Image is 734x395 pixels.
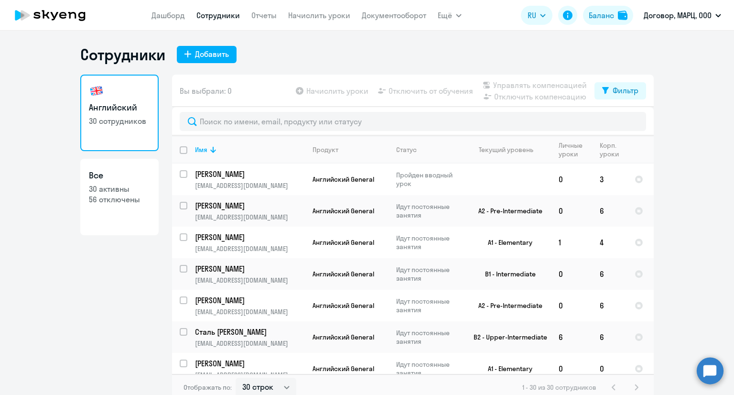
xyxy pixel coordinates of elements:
[195,169,304,179] a: [PERSON_NAME]
[89,83,104,99] img: english
[195,213,304,221] p: [EMAIL_ADDRESS][DOMAIN_NAME]
[195,339,304,348] p: [EMAIL_ADDRESS][DOMAIN_NAME]
[462,290,551,321] td: A2 - Pre-Intermediate
[592,164,627,195] td: 3
[396,234,462,251] p: Идут постоянные занятия
[470,145,550,154] div: Текущий уровень
[151,11,185,20] a: Дашборд
[592,227,627,258] td: 4
[251,11,277,20] a: Отчеты
[462,258,551,290] td: B1 - Intermediate
[522,383,596,392] span: 1 - 30 из 30 сотрудников
[80,159,159,235] a: Все30 активны56 отключены
[396,297,462,314] p: Идут постоянные занятия
[479,145,533,154] div: Текущий уровень
[195,263,304,274] a: [PERSON_NAME]
[195,327,304,337] a: Сталь [PERSON_NAME]
[592,290,627,321] td: 6
[528,10,536,21] span: RU
[583,6,633,25] button: Балансbalance
[438,10,452,21] span: Ещё
[551,195,592,227] td: 0
[195,232,303,242] p: [PERSON_NAME]
[592,353,627,384] td: 0
[195,371,304,379] p: [EMAIL_ADDRESS][DOMAIN_NAME]
[313,207,374,215] span: Английский General
[195,358,303,369] p: [PERSON_NAME]
[195,232,304,242] a: [PERSON_NAME]
[195,263,303,274] p: [PERSON_NAME]
[396,265,462,283] p: Идут постоянные занятия
[396,329,462,346] p: Идут постоянные занятия
[180,112,646,131] input: Поиск по имени, email, продукту или статусу
[396,145,417,154] div: Статус
[396,145,462,154] div: Статус
[195,295,303,306] p: [PERSON_NAME]
[592,321,627,353] td: 6
[89,169,150,182] h3: Все
[195,200,303,211] p: [PERSON_NAME]
[362,11,426,20] a: Документооборот
[313,364,374,373] span: Английский General
[462,353,551,384] td: A1 - Elementary
[89,194,150,205] p: 56 отключены
[195,244,304,253] p: [EMAIL_ADDRESS][DOMAIN_NAME]
[195,145,304,154] div: Имя
[89,116,150,126] p: 30 сотрудников
[89,101,150,114] h3: Английский
[396,360,462,377] p: Идут постоянные занятия
[639,4,726,27] button: Договор, МАРЦ, ООО
[80,45,165,64] h1: Сотрудники
[618,11,627,20] img: balance
[396,171,462,188] p: Пройден вводный урок
[559,141,592,158] div: Личные уроки
[551,227,592,258] td: 1
[195,295,304,306] a: [PERSON_NAME]
[551,258,592,290] td: 0
[195,181,304,190] p: [EMAIL_ADDRESS][DOMAIN_NAME]
[180,85,232,97] span: Вы выбрали: 0
[592,258,627,290] td: 6
[551,164,592,195] td: 0
[313,238,374,247] span: Английский General
[396,202,462,219] p: Идут постоянные занятия
[195,327,303,337] p: Сталь [PERSON_NAME]
[195,200,304,211] a: [PERSON_NAME]
[313,145,338,154] div: Продукт
[462,321,551,353] td: B2 - Upper-Intermediate
[195,358,304,369] a: [PERSON_NAME]
[551,290,592,321] td: 0
[195,307,304,316] p: [EMAIL_ADDRESS][DOMAIN_NAME]
[313,175,374,184] span: Английский General
[600,141,626,158] div: Корп. уроки
[195,145,207,154] div: Имя
[80,75,159,151] a: Английский30 сотрудников
[89,184,150,194] p: 30 активны
[594,82,646,99] button: Фильтр
[313,301,374,310] span: Английский General
[183,383,232,392] span: Отображать по:
[613,85,638,96] div: Фильтр
[551,321,592,353] td: 6
[288,11,350,20] a: Начислить уроки
[589,10,614,21] div: Баланс
[438,6,462,25] button: Ещё
[521,6,552,25] button: RU
[592,195,627,227] td: 6
[195,48,229,60] div: Добавить
[600,141,620,158] div: Корп. уроки
[313,145,388,154] div: Продукт
[559,141,585,158] div: Личные уроки
[313,333,374,341] span: Английский General
[462,195,551,227] td: A2 - Pre-Intermediate
[177,46,237,63] button: Добавить
[195,276,304,285] p: [EMAIL_ADDRESS][DOMAIN_NAME]
[551,353,592,384] td: 0
[196,11,240,20] a: Сотрудники
[462,227,551,258] td: A1 - Elementary
[313,270,374,278] span: Английский General
[644,10,712,21] p: Договор, МАРЦ, ООО
[195,169,303,179] p: [PERSON_NAME]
